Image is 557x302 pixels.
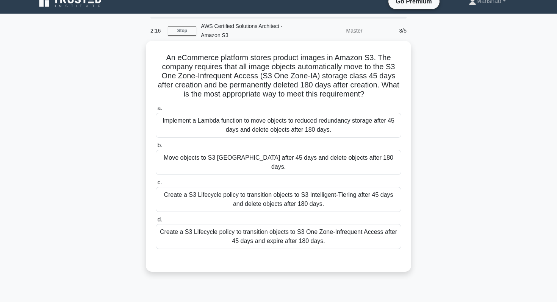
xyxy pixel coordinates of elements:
[300,23,367,38] div: Master
[156,187,401,212] div: Create a S3 Lifecycle policy to transition objects to S3 Intelligent-Tiering after 45 days and de...
[146,23,168,38] div: 2:16
[156,113,401,138] div: Implement a Lambda function to move objects to reduced redundancy storage after 45 days and delet...
[196,19,300,43] div: AWS Certified Solutions Architect - Amazon S3
[168,26,196,36] a: Stop
[157,105,162,111] span: a.
[156,224,401,249] div: Create a S3 Lifecycle policy to transition objects to S3 One Zone-Infrequent Access after 45 days...
[367,23,411,38] div: 3/5
[157,142,162,148] span: b.
[157,179,162,185] span: c.
[156,150,401,175] div: Move objects to S3 [GEOGRAPHIC_DATA] after 45 days and delete objects after 180 days.
[155,53,402,99] h5: An eCommerce platform stores product images in Amazon S3. The company requires that all image obj...
[157,216,162,223] span: d.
